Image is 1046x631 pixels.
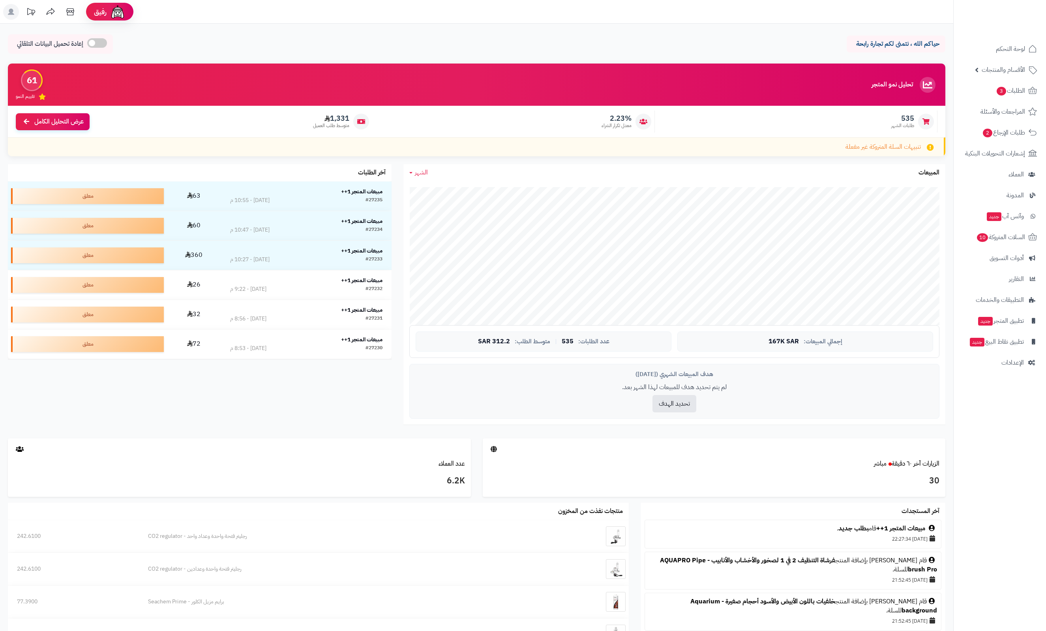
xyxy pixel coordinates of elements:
a: التقارير [958,270,1041,288]
button: تحديد الهدف [652,395,696,412]
span: 10 [977,233,988,242]
span: جديد [987,212,1001,221]
span: 312.2 SAR [478,338,510,345]
span: الأقسام والمنتجات [982,64,1025,75]
a: المراجعات والأسئلة [958,102,1041,121]
img: برايم مزيل الكلور - Seachem Prime [606,592,626,612]
div: 242.6100 [17,532,130,540]
a: الشهر [409,168,428,177]
div: معلق [11,336,164,352]
td: 360 [167,241,221,270]
a: الزيارات آخر ٦٠ دقيقةمباشر [874,459,939,468]
span: السلات المتروكة [976,232,1025,243]
span: 535 [562,338,574,345]
div: معلق [11,307,164,322]
div: [DATE] - 8:56 م [230,315,266,323]
a: لوحة التحكم [958,39,1041,58]
span: طلبات الشهر [891,122,914,129]
a: أدوات التسويق [958,249,1041,268]
div: #27231 [366,315,382,323]
td: 60 [167,211,221,240]
span: | [555,339,557,345]
span: متوسط الطلب: [515,338,550,345]
a: فرشاة التنظيف 2 في 1 لصخور والأخشاب والأنابيب - AQUAPRO Pipe brush Pro [660,556,937,574]
strong: مبيعات المتجر 1++ [341,247,382,255]
div: قام [PERSON_NAME] بإضافة المنتج للسلة. [649,556,937,574]
strong: مبيعات المتجر 1++ [341,335,382,344]
div: برايم مزيل الكلور - Seachem Prime [148,598,538,606]
td: 72 [167,330,221,359]
span: إعادة تحميل البيانات التلقائي [17,39,83,49]
img: logo-2.png [992,12,1039,28]
a: طلبات الإرجاع2 [958,123,1041,142]
h3: 30 [489,474,940,488]
div: رجليتر فتحة واحدة وعداد واحد - CO2 regulator [148,532,538,540]
a: تطبيق المتجرجديد [958,311,1041,330]
a: العملاء [958,165,1041,184]
span: معدل تكرار الشراء [602,122,632,129]
p: لم يتم تحديد هدف للمبيعات لهذا الشهر بعد. [416,383,933,392]
span: 535 [891,114,914,123]
span: تطبيق المتجر [977,315,1024,326]
span: التطبيقات والخدمات [976,294,1024,305]
div: [DATE] - 8:53 م [230,345,266,352]
span: متوسط طلب العميل [313,122,349,129]
span: لوحة التحكم [996,43,1025,54]
h3: آخر المستجدات [902,508,939,515]
div: #27235 [366,197,382,204]
span: الإعدادات [1001,357,1024,368]
span: العملاء [1009,169,1024,180]
div: #27233 [366,256,382,264]
div: [DATE] - 10:47 م [230,226,270,234]
div: #27230 [366,345,382,352]
div: [DATE] 21:52:45 [649,615,937,626]
a: الإعدادات [958,353,1041,372]
div: [DATE] - 9:22 م [230,285,266,293]
img: رجليتر فتحة واحدة وعدادين - CO2 regulator [606,559,626,579]
a: إشعارات التحويلات البنكية [958,144,1041,163]
p: حياكم الله ، نتمنى لكم تجارة رابحة [853,39,939,49]
div: [DATE] - 10:27 م [230,256,270,264]
strong: مبيعات المتجر 1++ [341,187,382,196]
div: [DATE] 22:27:34 [649,533,937,544]
div: قام . [649,524,937,533]
span: تطبيق نقاط البيع [969,336,1024,347]
div: [DATE] 21:52:45 [649,574,937,585]
span: إجمالي المبيعات: [804,338,842,345]
div: هدف المبيعات الشهري ([DATE]) [416,370,933,378]
strong: مبيعات المتجر 1++ [341,306,382,314]
span: التقارير [1009,273,1024,285]
a: السلات المتروكة10 [958,228,1041,247]
span: الشهر [415,168,428,177]
span: الطلبات [996,85,1025,96]
a: عدد العملاء [439,459,465,468]
span: تقييم النمو [16,93,35,100]
a: مبيعات المتجر 1++ [876,524,925,533]
div: قام [PERSON_NAME] بإضافة المنتج للسلة. [649,597,937,615]
strong: مبيعات المتجر 1++ [341,276,382,285]
h3: تحليل نمو المتجر [872,81,913,88]
div: #27234 [366,226,382,234]
img: ai-face.png [110,4,126,20]
span: المراجعات والأسئلة [980,106,1025,117]
span: أدوات التسويق [990,253,1024,264]
td: 63 [167,182,221,211]
a: عرض التحليل الكامل [16,113,90,130]
span: 2.23% [602,114,632,123]
a: تحديثات المنصة [21,4,41,22]
td: 26 [167,270,221,300]
a: خلفيات باللون الأبيض والأسود أحجام صغيرة - Aquarium background [690,597,937,615]
h3: آخر الطلبات [358,169,386,176]
h3: 6.2K [14,474,465,488]
a: بطلب جديد [838,524,869,533]
a: تطبيق نقاط البيعجديد [958,332,1041,351]
span: 2 [982,128,993,138]
a: التطبيقات والخدمات [958,290,1041,309]
td: 32 [167,300,221,329]
div: معلق [11,277,164,293]
div: 242.6100 [17,565,130,573]
small: مباشر [874,459,887,468]
div: معلق [11,247,164,263]
div: 77.3900 [17,598,130,606]
span: جديد [978,317,993,326]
